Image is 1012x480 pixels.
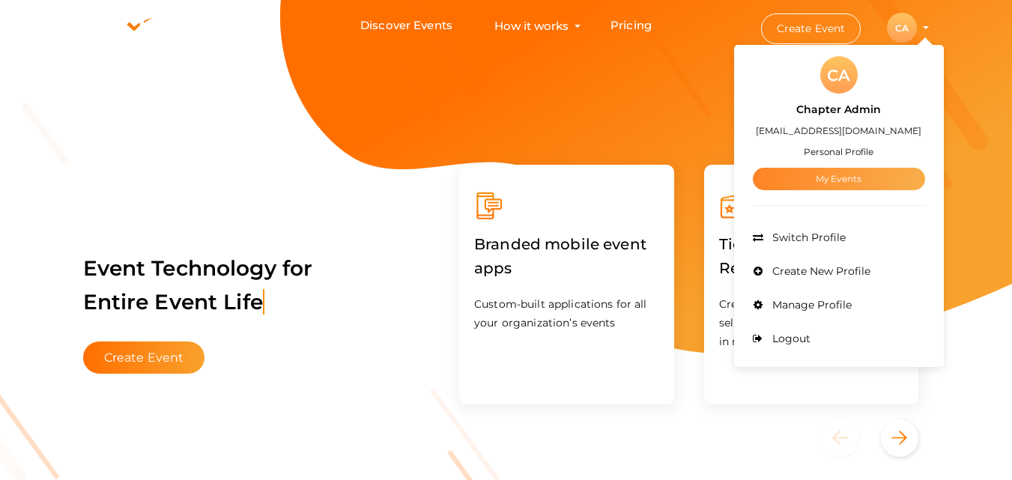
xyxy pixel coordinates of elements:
label: Chapter Admin [796,101,881,118]
p: Create your event and start selling your tickets/registrations in minutes. [719,295,904,351]
span: Logout [769,332,810,345]
profile-pic: CA [887,22,917,34]
label: Ticketing & Registration [719,221,904,291]
div: CA [887,13,917,43]
button: How it works [490,12,573,40]
label: Event Technology for [83,233,313,338]
span: Switch Profile [769,231,846,244]
span: Create New Profile [769,264,870,278]
a: Pricing [610,12,652,40]
label: Branded mobile event apps [474,221,659,291]
p: Custom-built applications for all your organization’s events [474,295,659,332]
a: Branded mobile event apps [474,262,659,276]
div: CA [820,56,858,94]
a: Discover Events [360,12,452,40]
a: My Events [753,168,925,190]
a: Ticketing & Registration [719,262,904,276]
span: Manage Profile [769,298,852,312]
button: Next [881,419,918,457]
button: Create Event [83,341,205,374]
button: Previous [821,419,877,457]
button: Create Event [761,13,861,44]
span: Entire Event Life [83,289,264,315]
label: [EMAIL_ADDRESS][DOMAIN_NAME] [756,122,921,139]
small: Personal Profile [804,146,873,157]
button: CA [882,12,921,43]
